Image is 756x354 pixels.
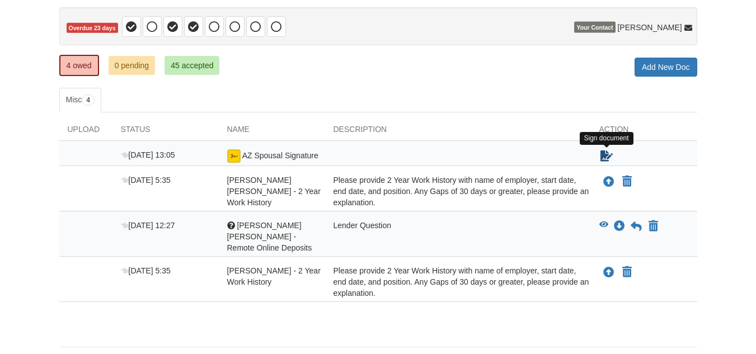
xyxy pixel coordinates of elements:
a: Sign Form [599,149,614,163]
span: 4 [82,95,95,106]
span: [PERSON_NAME] [PERSON_NAME] - Remote Online Deposits [227,221,312,252]
span: [DATE] 12:27 [121,221,175,230]
span: [PERSON_NAME] [PERSON_NAME] - 2 Year Work History [227,176,321,207]
a: Misc [59,88,101,112]
a: 45 accepted [165,56,219,75]
button: View Brenda Rodriguez Cortez - Remote Online Deposits [599,221,608,232]
span: Your Contact [574,22,615,33]
div: Sign document [580,132,633,145]
a: 4 owed [59,55,99,76]
span: [DATE] 13:05 [121,150,175,159]
div: Action [591,124,697,140]
div: Upload [59,124,112,140]
span: [DATE] 5:35 [121,266,171,275]
span: [DATE] 5:35 [121,176,171,185]
button: Declare Sandy Chavez Rodriguez - 2 Year Work History not applicable [621,266,633,279]
div: Please provide 2 Year Work History with name of employer, start date, end date, and position. Any... [325,174,591,208]
a: 0 pending [109,56,156,75]
button: Upload Brenda Rodriguez Cortez - 2 Year Work History [602,174,616,189]
div: Please provide 2 Year Work History with name of employer, start date, end date, and position. Any... [325,265,591,299]
span: [PERSON_NAME] - 2 Year Work History [227,266,321,286]
span: [PERSON_NAME] [617,22,682,33]
button: Declare Brenda Rodriguez Cortez - 2 Year Work History not applicable [621,175,633,188]
a: Download Brenda Rodriguez Cortez - Remote Online Deposits [614,222,625,231]
span: AZ Spousal Signature [242,151,318,160]
div: Description [325,124,591,140]
div: Name [219,124,325,140]
span: Overdue 23 days [67,23,118,34]
button: Upload Sandy Chavez Rodriguez - 2 Year Work History [602,265,616,280]
a: Add New Doc [635,58,697,77]
button: Declare Brenda Rodriguez Cortez - Remote Online Deposits not applicable [647,220,659,233]
div: Lender Question [325,220,591,253]
div: Status [112,124,219,140]
img: Ready for you to esign [227,149,241,163]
